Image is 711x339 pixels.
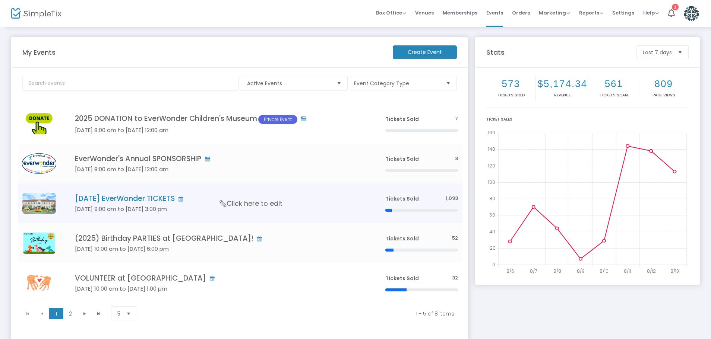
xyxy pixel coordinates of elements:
text: 40 [489,228,495,234]
span: 1,093 [446,195,458,202]
span: Page 1 [49,308,63,319]
span: Go to the next page [78,308,92,319]
button: Event Category Type [350,76,457,90]
span: Orders [512,3,530,22]
p: Tickets Scan [591,92,637,98]
h2: $5,174.34 [537,78,587,90]
p: Page Views [641,92,687,98]
text: 20 [490,244,496,251]
span: 52 [452,235,458,242]
span: 5 [117,310,120,317]
h5: [DATE] 10:00 am to [DATE] 1:00 pm [75,285,363,292]
button: Select [675,46,685,59]
span: Click here to edit [220,199,282,208]
span: Tickets Sold [385,275,419,282]
h4: [DATE] EverWonder TICKETS [75,194,363,203]
p: Tickets sold [488,92,534,98]
span: Help [643,9,659,16]
span: Active Events [247,80,331,87]
text: 0 [492,261,495,268]
h5: [DATE] 9:00 am to [DATE] 3:00 pm [75,206,363,212]
text: 100 [488,179,495,185]
text: 8/9 [577,268,585,274]
h5: [DATE] 10:00 am to [DATE] 6:00 pm [75,246,363,252]
span: Reports [579,9,603,16]
text: 8/12 [647,268,656,274]
m-button: Create Event [393,45,457,59]
span: Box Office [376,9,406,16]
m-panel-title: Stats [483,47,633,57]
span: Go to the last page [96,311,102,317]
img: FriendsofEverWondernoQR.png [22,153,56,174]
text: 80 [489,195,495,202]
h4: VOLUNTEER at [GEOGRAPHIC_DATA] [75,274,363,282]
img: August1.png [22,193,56,214]
div: 1 [672,4,679,10]
span: Settings [612,3,634,22]
span: Go to the next page [82,311,88,317]
span: Tickets Sold [385,115,419,123]
img: BirthdayadvertFCM600400px.png [22,233,56,254]
h4: EverWonder's Annual SPONSORSHIP [75,154,363,163]
h2: 809 [641,78,687,90]
span: Private Event [258,115,297,124]
h4: (2025) Birthday PARTIES at [GEOGRAPHIC_DATA]! [75,234,363,243]
img: 638713394119145912638400741174040766638072363140227566donatesign.png [22,113,56,134]
text: 120 [488,162,495,169]
span: 32 [452,275,458,282]
kendo-pager-info: 1 - 5 of 8 items [151,310,454,317]
span: Page 2 [63,308,78,319]
h5: [DATE] 8:00 am to [DATE] 12:00 am [75,127,363,134]
text: 8/6 [506,268,514,274]
h4: 2025 DONATION to EverWonder Children's Museum [75,114,363,124]
span: Events [486,3,503,22]
text: 160 [488,129,495,136]
span: 3 [455,155,458,162]
input: Search events [22,76,238,91]
span: Tickets Sold [385,235,419,242]
span: 7 [455,115,458,122]
button: Select [123,307,134,321]
text: 8/8 [553,268,561,274]
text: 8/7 [530,268,537,274]
div: Data table [18,104,462,303]
h5: [DATE] 8:00 am to [DATE] 12:00 am [75,166,363,173]
span: Marketing [539,9,570,16]
span: Go to the last page [92,308,106,319]
button: Select [334,76,344,90]
h2: 573 [488,78,534,90]
m-panel-title: My Events [19,47,389,57]
span: Venues [415,3,434,22]
span: Tickets Sold [385,155,419,163]
img: 638681451736717529638374030289699304638341046326090301.png [22,272,56,294]
p: Revenue [537,92,587,98]
h2: 561 [591,78,637,90]
text: 8/11 [624,268,631,274]
span: Memberships [443,3,477,22]
div: Ticket Sales [486,116,689,122]
span: Tickets Sold [385,195,419,202]
span: Last 7 days [643,49,672,56]
text: 60 [489,212,495,218]
text: 8/10 [600,268,609,274]
text: 140 [488,146,495,152]
text: 8/13 [670,268,679,274]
